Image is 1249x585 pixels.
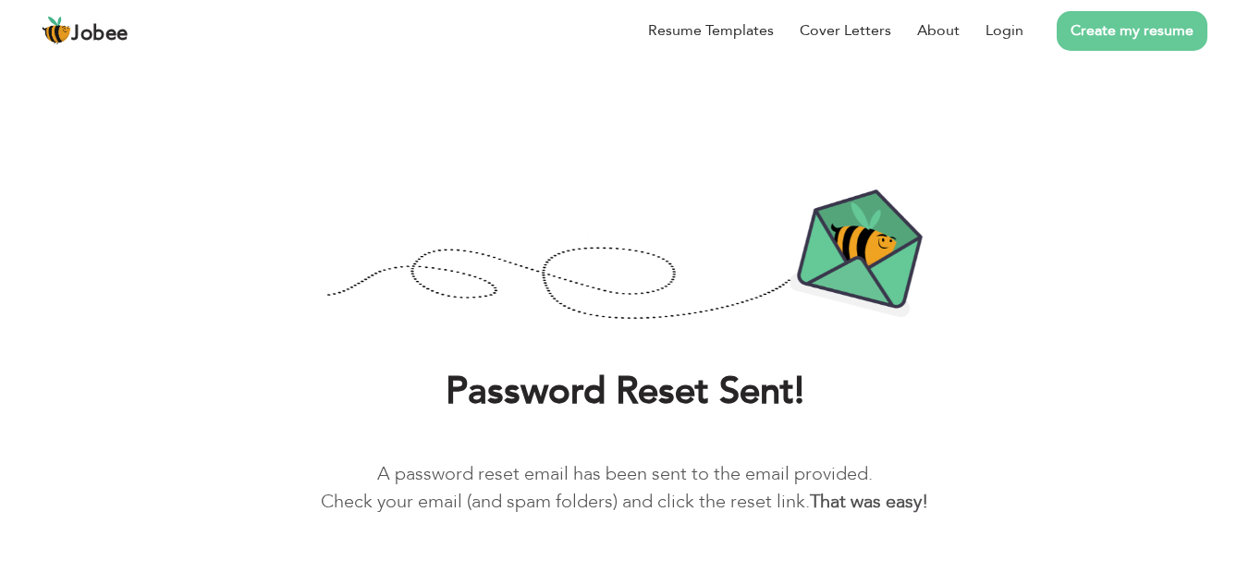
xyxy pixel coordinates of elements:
a: Login [986,19,1023,42]
a: Jobee [42,16,129,45]
a: Create my resume [1057,11,1207,51]
a: Cover Letters [800,19,891,42]
span: Jobee [71,24,129,44]
a: About [917,19,960,42]
h1: Password Reset Sent! [28,368,1221,416]
img: Password-Reset-Confirmation.png [326,189,924,323]
a: Resume Templates [648,19,774,42]
b: That was easy! [810,489,928,514]
img: jobee.io [42,16,71,45]
p: A password reset email has been sent to the email provided. Check your email (and spam folders) a... [28,460,1221,516]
